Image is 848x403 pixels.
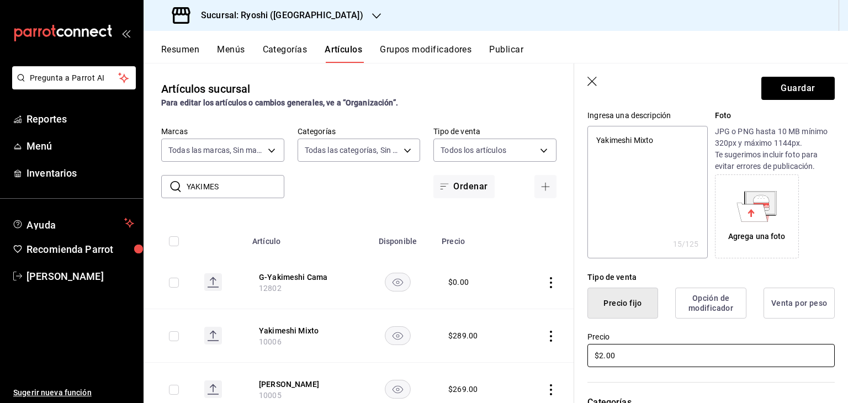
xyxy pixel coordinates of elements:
a: Pregunta a Parrot AI [8,80,136,92]
p: JPG o PNG hasta 10 MB mínimo 320px y máximo 1144px. Te sugerimos incluir foto para evitar errores... [715,126,835,172]
span: Recomienda Parrot [26,242,134,257]
span: 10005 [259,391,282,400]
button: Grupos modificadores [380,44,471,63]
span: Inventarios [26,166,134,181]
label: Marcas [161,128,284,135]
button: availability-product [385,380,411,399]
button: Menús [217,44,245,63]
input: Buscar artículo [187,176,284,198]
span: Ayuda [26,216,120,230]
span: 10006 [259,337,282,346]
button: edit-product-location [259,379,347,390]
button: Guardar [761,77,835,100]
div: navigation tabs [161,44,848,63]
div: Agrega una foto [718,177,796,256]
div: $ 289.00 [448,330,478,341]
button: actions [545,384,556,395]
th: Precio [435,220,515,256]
p: Foto [715,110,835,121]
div: $ 269.00 [448,384,478,395]
button: Publicar [489,44,523,63]
div: Artículos sucursal [161,81,250,97]
button: Precio fijo [587,288,658,319]
h3: Sucursal: Ryoshi ([GEOGRAPHIC_DATA]) [192,9,363,22]
label: Categorías [298,128,421,135]
strong: Para editar los artículos o cambios generales, ve a “Organización”. [161,98,398,107]
button: availability-product [385,273,411,291]
span: 12802 [259,284,282,293]
span: Todos los artículos [441,145,506,156]
div: Tipo de venta [587,272,835,283]
button: actions [545,277,556,288]
span: Pregunta a Parrot AI [30,72,119,84]
button: Categorías [263,44,308,63]
button: open_drawer_menu [121,29,130,38]
button: actions [545,331,556,342]
button: availability-product [385,326,411,345]
button: Resumen [161,44,199,63]
input: $0.00 [587,344,835,367]
div: Ingresa una descripción [587,110,707,121]
span: Sugerir nueva función [13,387,134,399]
button: Ordenar [433,175,494,198]
div: Agrega una foto [728,231,786,242]
button: Artículos [325,44,362,63]
button: edit-product-location [259,272,347,283]
span: Todas las categorías, Sin categoría [305,145,400,156]
span: [PERSON_NAME] [26,269,134,284]
div: 15 /125 [673,238,699,250]
button: Opción de modificador [675,288,746,319]
label: Tipo de venta [433,128,556,135]
span: Menú [26,139,134,153]
button: Venta por peso [764,288,835,319]
label: Precio [587,333,835,341]
button: edit-product-location [259,325,347,336]
span: Todas las marcas, Sin marca [168,145,264,156]
th: Artículo [246,220,361,256]
button: Pregunta a Parrot AI [12,66,136,89]
div: $ 0.00 [448,277,469,288]
span: Reportes [26,112,134,126]
th: Disponible [361,220,435,256]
